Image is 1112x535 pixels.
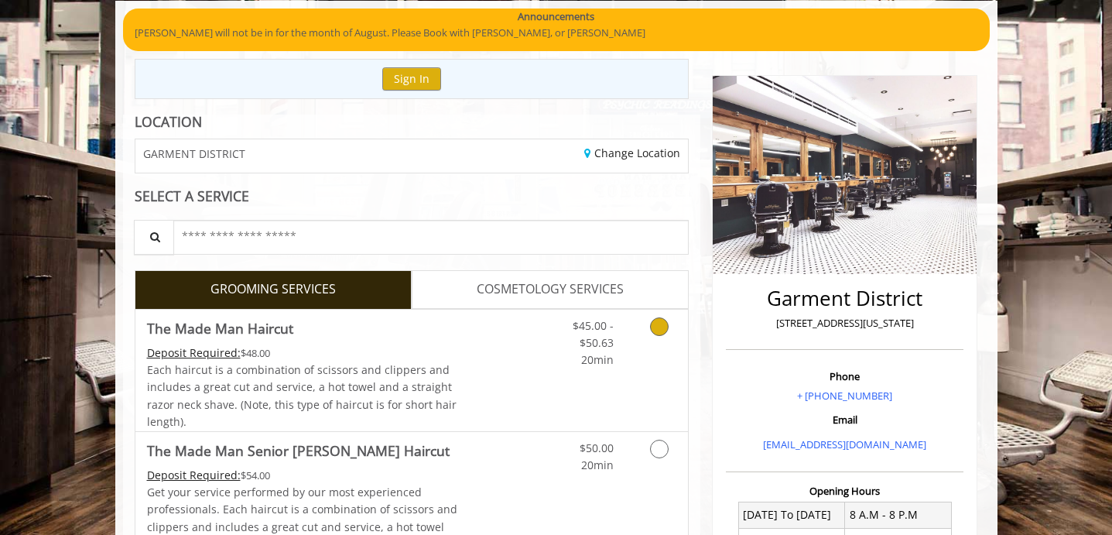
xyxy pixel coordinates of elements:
span: 20min [581,352,614,367]
b: LOCATION [135,112,202,131]
h3: Phone [730,371,960,382]
span: GARMENT DISTRICT [143,148,245,159]
p: [PERSON_NAME] will not be in for the month of August. Please Book with [PERSON_NAME], or [PERSON_... [135,25,978,41]
p: [STREET_ADDRESS][US_STATE] [730,315,960,331]
td: 8 A.M - 8 P.M [845,502,952,528]
a: [EMAIL_ADDRESS][DOMAIN_NAME] [763,437,926,451]
div: $48.00 [147,345,458,362]
b: The Made Man Senior [PERSON_NAME] Haircut [147,440,450,461]
button: Service Search [134,220,174,255]
span: Each haircut is a combination of scissors and clippers and includes a great cut and service, a ho... [147,362,457,429]
span: $50.00 [580,441,614,455]
h3: Email [730,414,960,425]
span: 20min [581,458,614,472]
div: $54.00 [147,467,458,484]
h3: Opening Hours [726,485,963,496]
h2: Garment District [730,287,960,310]
button: Sign In [382,67,441,90]
a: Change Location [584,146,680,160]
a: + [PHONE_NUMBER] [797,389,892,403]
b: The Made Man Haircut [147,317,293,339]
td: [DATE] To [DATE] [738,502,845,528]
b: Announcements [518,9,594,25]
span: COSMETOLOGY SERVICES [477,280,624,300]
div: SELECT A SERVICE [135,189,689,204]
span: GROOMING SERVICES [210,280,336,300]
span: $45.00 - $50.63 [573,318,614,350]
span: This service needs some Advance to be paid before we block your appointment [147,468,241,482]
span: This service needs some Advance to be paid before we block your appointment [147,345,241,360]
